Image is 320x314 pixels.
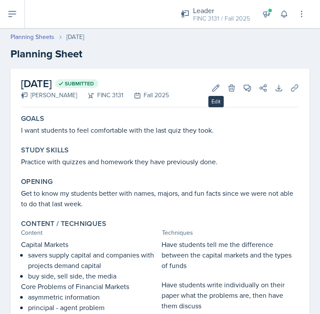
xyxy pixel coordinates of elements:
p: buy side, sell side, the media [28,271,158,281]
label: Goals [21,114,44,123]
a: Planning Sheets [11,32,54,42]
h2: [DATE] [21,76,169,92]
p: asymmetric information [28,292,158,302]
label: Study Skills [21,146,69,155]
p: Have students tell me the difference between the capital markets and the types of funds [162,239,299,271]
div: FINC 3131 / Fall 2025 [193,14,250,23]
label: Opening [21,177,53,186]
p: Get to know my students better with names, majors, and fun facts since we were not able to do tha... [21,188,299,209]
p: I want students to feel comfortable with the last quiz they took. [21,125,299,135]
p: principal - agent problem [28,302,158,313]
span: Submitted [65,80,94,87]
div: FINC 3131 [77,91,123,100]
div: Leader [193,5,250,16]
p: savers supply capital and companies with projects demand capital [28,250,158,271]
button: Edit [208,80,224,96]
div: Fall 2025 [123,91,169,100]
div: [PERSON_NAME] [21,91,77,100]
div: Techniques [162,228,299,237]
div: [DATE] [67,32,84,42]
label: Content / Techniques [21,219,106,228]
p: Practice with quizzes and homework they have previously done. [21,156,299,167]
h2: Planning Sheet [11,46,309,62]
div: Content [21,228,158,237]
p: Core Problems of Financial Markets [21,281,158,292]
p: Capital Markets [21,239,158,250]
p: Have students write individually on their paper what the problems are, then have them discuss [162,279,299,311]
